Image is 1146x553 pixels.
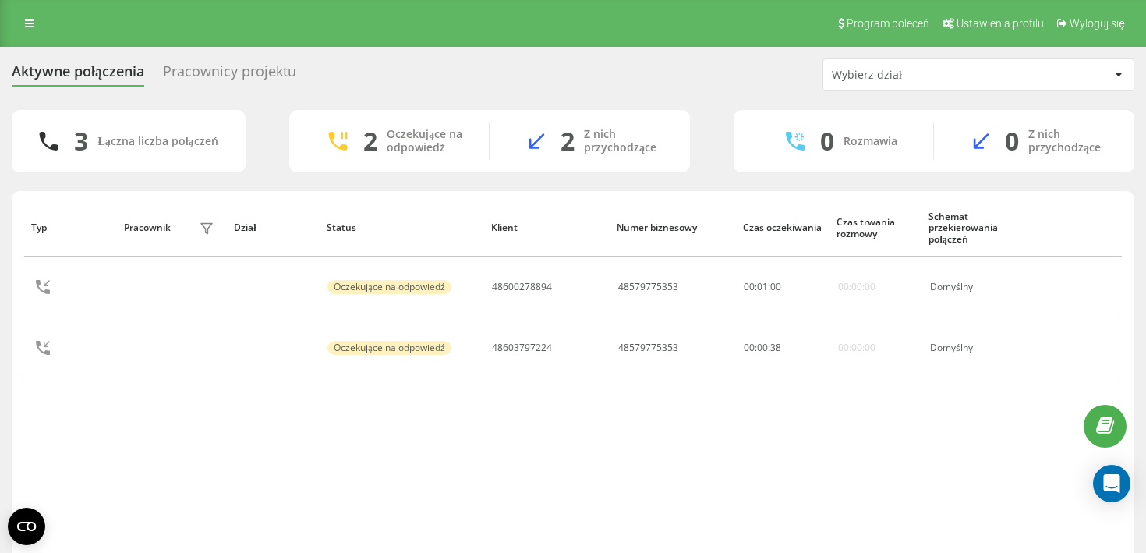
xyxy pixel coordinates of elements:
div: Czas trwania rozmowy [837,217,914,239]
div: 00:00:00 [838,342,875,353]
div: Pracownik [124,222,171,233]
div: : : [744,282,781,292]
div: 48600278894 [492,282,552,292]
div: : : [744,342,781,353]
span: 00 [744,341,755,354]
div: 48579775353 [618,282,678,292]
div: Aktywne połączenia [12,63,144,87]
div: Typ [31,222,109,233]
span: 00 [757,341,768,354]
div: 2 [363,126,377,156]
span: Program poleceń [847,17,929,30]
div: 0 [820,126,834,156]
span: Ustawienia profilu [957,17,1044,30]
div: Pracownicy projektu [163,63,296,87]
div: Domyślny [930,282,1020,292]
div: Numer biznesowy [617,222,728,233]
div: Oczekujące na odpowiedź [387,128,465,154]
div: Oczekujące na odpowiedź [327,341,451,355]
div: 3 [74,126,88,156]
div: 48579775353 [618,342,678,353]
div: Klient [491,222,603,233]
div: Rozmawia [844,135,897,148]
button: Open CMP widget [8,508,45,545]
span: 01 [757,280,768,293]
div: 00:00:00 [838,282,875,292]
span: 00 [770,280,781,293]
span: Wyloguj się [1070,17,1125,30]
span: 00 [744,280,755,293]
div: Czas oczekiwania [743,222,822,233]
div: Oczekujące na odpowiedź [327,280,451,294]
div: Open Intercom Messenger [1093,465,1130,502]
div: 0 [1005,126,1019,156]
div: Status [327,222,476,233]
div: Domyślny [930,342,1020,353]
div: Schemat przekierowania połączeń [928,211,1022,245]
div: 2 [561,126,575,156]
div: Dział [234,222,312,233]
div: Z nich przychodzące [584,128,667,154]
div: Wybierz dział [832,69,1018,82]
div: Z nich przychodzące [1028,128,1111,154]
div: Łączna liczba połączeń [97,135,218,148]
span: 38 [770,341,781,354]
div: 48603797224 [492,342,552,353]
